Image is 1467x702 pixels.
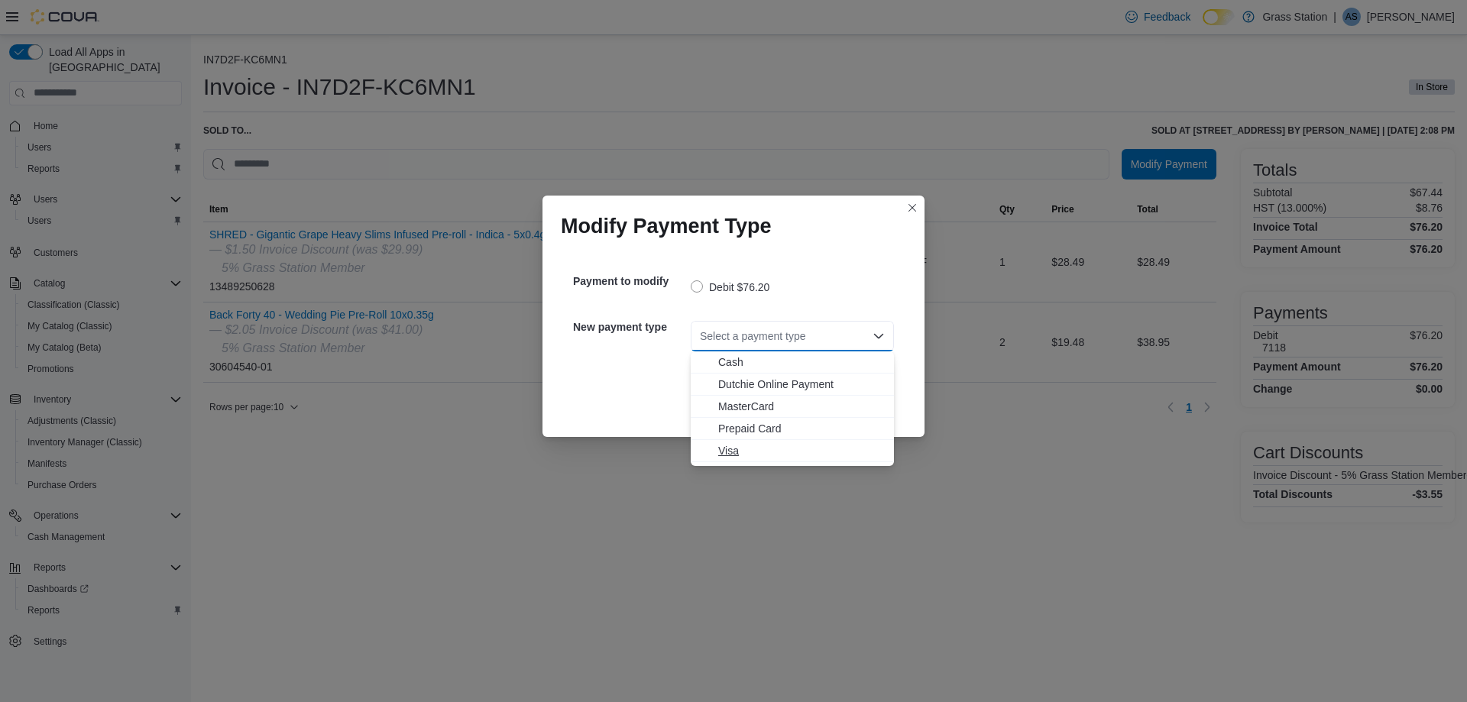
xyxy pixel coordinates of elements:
span: Dutchie Online Payment [718,377,885,392]
h1: Modify Payment Type [561,214,772,238]
button: Prepaid Card [691,418,894,440]
input: Accessible screen reader label [700,327,701,345]
button: MasterCard [691,396,894,418]
div: Choose from the following options [691,351,894,462]
button: Close list of options [873,330,885,342]
button: Cash [691,351,894,374]
span: Visa [718,443,885,458]
label: Debit $76.20 [691,278,769,296]
span: MasterCard [718,399,885,414]
span: Cash [718,354,885,370]
span: Prepaid Card [718,421,885,436]
button: Visa [691,440,894,462]
h5: Payment to modify [573,266,688,296]
button: Dutchie Online Payment [691,374,894,396]
h5: New payment type [573,312,688,342]
button: Closes this modal window [903,199,921,217]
